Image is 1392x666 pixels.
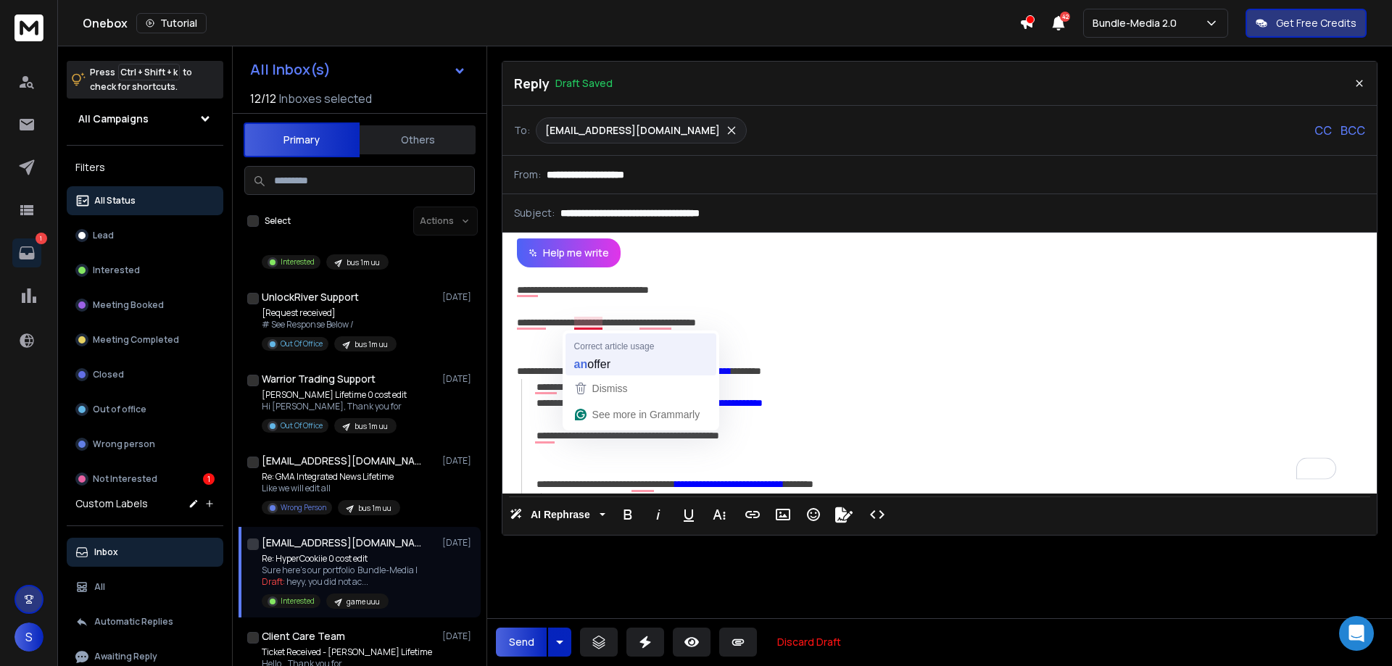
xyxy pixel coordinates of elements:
[442,455,475,467] p: [DATE]
[262,565,418,576] p: Sure here's our portfolio Bundle-Media |
[705,500,733,529] button: More Text
[1276,16,1356,30] p: Get Free Credits
[67,607,223,636] button: Automatic Replies
[262,536,421,550] h1: [EMAIL_ADDRESS][DOMAIN_NAME]
[93,334,179,346] p: Meeting Completed
[67,186,223,215] button: All Status
[281,420,323,431] p: Out Of Office
[244,122,360,157] button: Primary
[355,339,388,350] p: bus 1m uu
[442,291,475,303] p: [DATE]
[14,623,43,652] button: S
[93,299,164,311] p: Meeting Booked
[75,496,148,511] h3: Custom Labels
[442,537,475,549] p: [DATE]
[614,500,642,529] button: Bold (Ctrl+B)
[93,438,155,450] p: Wrong person
[675,500,703,529] button: Underline (Ctrl+U)
[766,628,853,657] button: Discard Draft
[67,395,223,424] button: Out of office
[517,238,621,267] button: Help me write
[136,13,207,33] button: Tutorial
[347,257,380,268] p: bus 1m uu
[67,360,223,389] button: Closed
[528,509,593,521] span: AI Rephrase
[93,404,146,415] p: Out of office
[67,104,223,133] button: All Campaigns
[1314,122,1332,139] p: CC
[250,90,276,107] span: 12 / 12
[442,373,475,385] p: [DATE]
[1093,16,1182,30] p: Bundle-Media 2.0
[262,646,432,658] p: Ticket Received - [PERSON_NAME] Lifetime
[265,215,291,227] label: Select
[286,575,368,588] span: heyy, you did not ac ...
[769,500,797,529] button: Insert Image (Ctrl+P)
[262,401,407,412] p: Hi [PERSON_NAME], Thank you for
[262,553,418,565] p: Re: HyperCookiie 0 cost edit
[262,372,376,386] h1: Warrior Trading Support
[67,256,223,285] button: Interested
[90,65,192,94] p: Press to check for shortcuts.
[514,167,541,182] p: From:
[496,628,547,657] button: Send
[281,596,315,607] p: Interested
[262,629,345,644] h1: Client Care Team
[355,421,388,432] p: bus 1m uu
[262,389,407,401] p: [PERSON_NAME] Lifetime 0 cost edit
[67,465,223,494] button: Not Interested1
[262,454,421,468] h1: [EMAIL_ADDRESS][DOMAIN_NAME]
[360,124,476,156] button: Others
[250,62,331,77] h1: All Inbox(s)
[118,64,180,80] span: Ctrl + Shift + k
[67,573,223,602] button: All
[94,546,118,558] p: Inbox
[800,500,827,529] button: Emoticons
[67,430,223,459] button: Wrong person
[358,503,391,514] p: bus 1m uu
[262,307,397,319] p: [Request received]
[93,473,157,485] p: Not Interested
[67,291,223,320] button: Meeting Booked
[67,538,223,567] button: Inbox
[67,221,223,250] button: Lead
[262,483,400,494] p: Like we will edit all
[1339,616,1374,651] div: Open Intercom Messenger
[78,112,149,126] h1: All Campaigns
[36,233,47,244] p: 1
[1246,9,1367,38] button: Get Free Credits
[262,290,359,304] h1: UnlockRiver Support
[739,500,766,529] button: Insert Link (Ctrl+K)
[94,195,136,207] p: All Status
[262,319,397,330] p: # See Response Below /
[347,596,380,607] p: game uuu
[93,230,114,241] p: Lead
[502,267,1377,494] div: To enrich screen reader interactions, please activate Accessibility in Grammarly extension settings
[507,500,608,529] button: AI Rephrase
[645,500,672,529] button: Italic (Ctrl+I)
[281,338,323,349] p: Out Of Office
[830,500,858,529] button: Signature
[279,90,372,107] h3: Inboxes selected
[281,257,315,267] p: Interested
[863,500,891,529] button: Code View
[239,55,478,84] button: All Inbox(s)
[1060,12,1070,22] span: 42
[12,238,41,267] a: 1
[281,502,326,513] p: Wrong Person
[94,651,157,662] p: Awaiting Reply
[67,157,223,178] h3: Filters
[67,325,223,354] button: Meeting Completed
[262,471,400,483] p: Re: GMA Integrated News Lifetime
[203,473,215,485] div: 1
[83,13,1019,33] div: Onebox
[1341,122,1365,139] p: BCC
[514,123,530,138] p: To:
[94,616,173,628] p: Automatic Replies
[545,123,720,138] p: [EMAIL_ADDRESS][DOMAIN_NAME]
[93,369,124,380] p: Closed
[262,575,285,588] span: Draft:
[514,73,550,93] p: Reply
